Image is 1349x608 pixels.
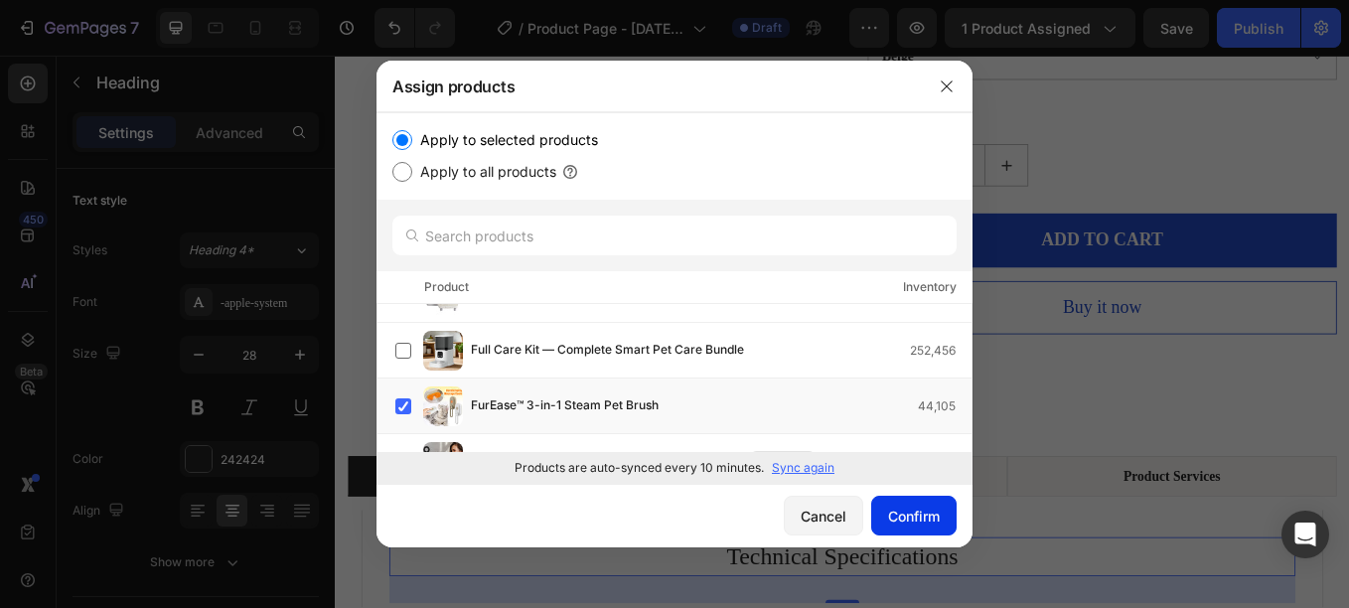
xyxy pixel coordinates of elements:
[784,496,863,535] button: Cancel
[910,341,972,361] div: 252,456
[424,277,469,297] div: Product
[515,459,764,477] p: Products are auto-synced every 10 minutes.
[412,128,598,152] label: Apply to selected products
[392,216,957,255] input: Search products
[423,331,463,371] img: product-img
[923,480,1043,510] div: Product Services
[88,538,143,556] div: Heading
[855,281,948,313] div: Buy it now
[749,451,817,471] div: Archived
[540,480,652,510] div: Product Details
[627,105,676,153] button: decrement
[423,386,463,426] img: product-img
[626,186,1177,249] button: ADD TO CART
[871,496,957,535] button: Confirm
[129,479,287,509] div: Product Specifications
[764,105,814,153] button: increment
[423,442,463,482] img: product-img
[918,396,972,416] div: 44,105
[829,202,973,233] div: ADD TO CART
[471,451,745,473] span: GlowLite™ Mini LED Ring Light – Adjustable for Makeup & Streaming
[772,459,834,477] p: Sync again
[626,265,1177,329] button: Buy it now
[903,277,957,297] div: Inventory
[888,506,940,527] div: Confirm
[412,160,556,184] label: Apply to all products
[801,506,846,527] div: Cancel
[471,395,659,417] span: FurEase™ 3-in-1 Steam Pet Brush
[1281,511,1329,558] div: Open Intercom Messenger
[376,61,921,112] div: Assign products
[676,105,764,153] input: quantity
[376,112,973,484] div: />
[471,340,744,362] span: Full Care Kit — Complete Smart Pet Care Bundle
[626,61,1177,88] div: Quantity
